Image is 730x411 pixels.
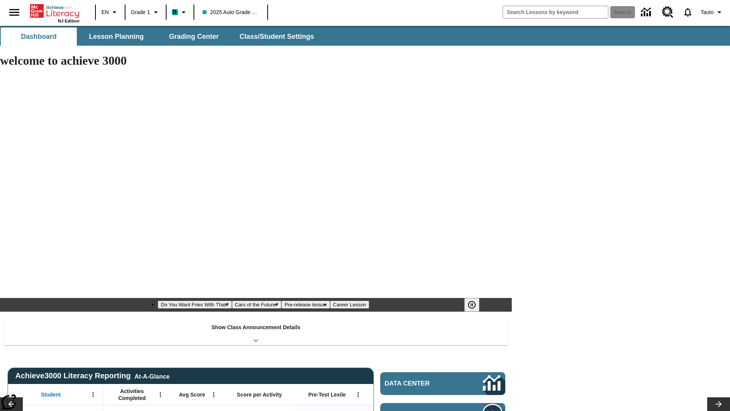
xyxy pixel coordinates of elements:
span: Score per Activity [237,391,282,398]
span: Grading Center [169,32,219,41]
button: Lesson Planning [78,27,154,46]
span: Student [41,391,61,398]
a: Data Center [380,372,505,395]
div: At-A-Glance [135,372,170,380]
span: Grade 1 [131,8,150,16]
span: Tauto [701,8,714,16]
button: Open Menu [208,389,219,400]
a: Notifications [678,2,698,22]
button: Open Menu [155,389,166,400]
button: Open Menu [87,389,99,400]
span: NJ Edition [58,19,79,23]
div: Show Class Announcement Details [4,319,508,345]
p: Show Class Announcement Details [211,323,300,331]
span: Lesson Planning [89,32,144,41]
a: Data Center [636,2,657,23]
span: Achieve3000 Literacy Reporting [15,371,170,380]
input: search field [503,6,608,18]
a: Home [30,3,79,19]
span: EN [102,8,109,16]
button: Slide 2 Cars of the Future? [232,301,282,309]
button: Class/Student Settings [233,27,320,46]
span: Data Center [385,380,457,387]
button: Slide 3 Pre-release lesson [281,301,330,309]
span: Class/Student Settings [240,32,314,41]
button: Open Menu [352,389,364,400]
button: Slide 4 Career Lesson [330,301,369,309]
button: Pause [464,298,479,312]
button: Lesson carousel, Next [707,397,730,411]
button: Dashboard [1,27,77,46]
button: Grade: Grade 1, Select a grade [128,5,163,19]
button: Profile/Settings [698,5,727,19]
button: Language: EN, Select a language [98,5,122,19]
a: Resource Center, Will open in new tab [657,2,678,22]
div: Pause [464,298,487,312]
button: Boost Class color is teal. Change class color [169,5,191,19]
button: Grading Center [156,27,232,46]
span: Avg Score [179,391,205,398]
span: B [173,7,177,17]
div: Home [30,3,79,23]
button: Slide 1 Do You Want Fries With That? [158,301,232,309]
span: Pre-Test Lexile [308,391,346,398]
span: 2025 Auto Grade 1 A [203,8,259,16]
span: Dashboard [21,32,57,41]
span: Activities Completed [107,388,157,401]
button: Open side menu [3,1,25,24]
